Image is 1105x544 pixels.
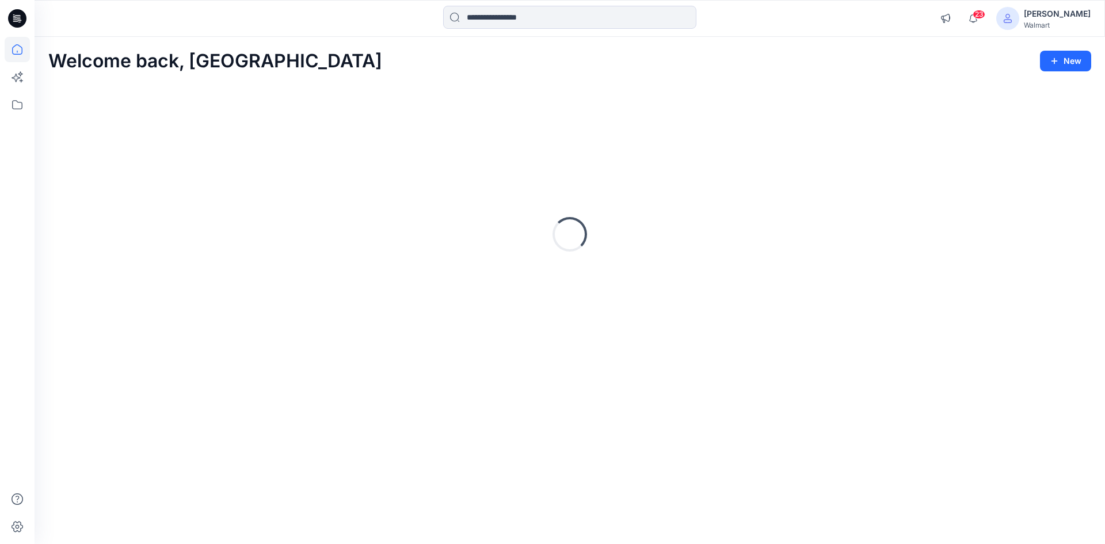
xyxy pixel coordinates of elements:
[48,51,382,72] h2: Welcome back, [GEOGRAPHIC_DATA]
[1024,21,1091,29] div: Walmart
[973,10,985,19] span: 23
[1040,51,1091,71] button: New
[1024,7,1091,21] div: [PERSON_NAME]
[1003,14,1012,23] svg: avatar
